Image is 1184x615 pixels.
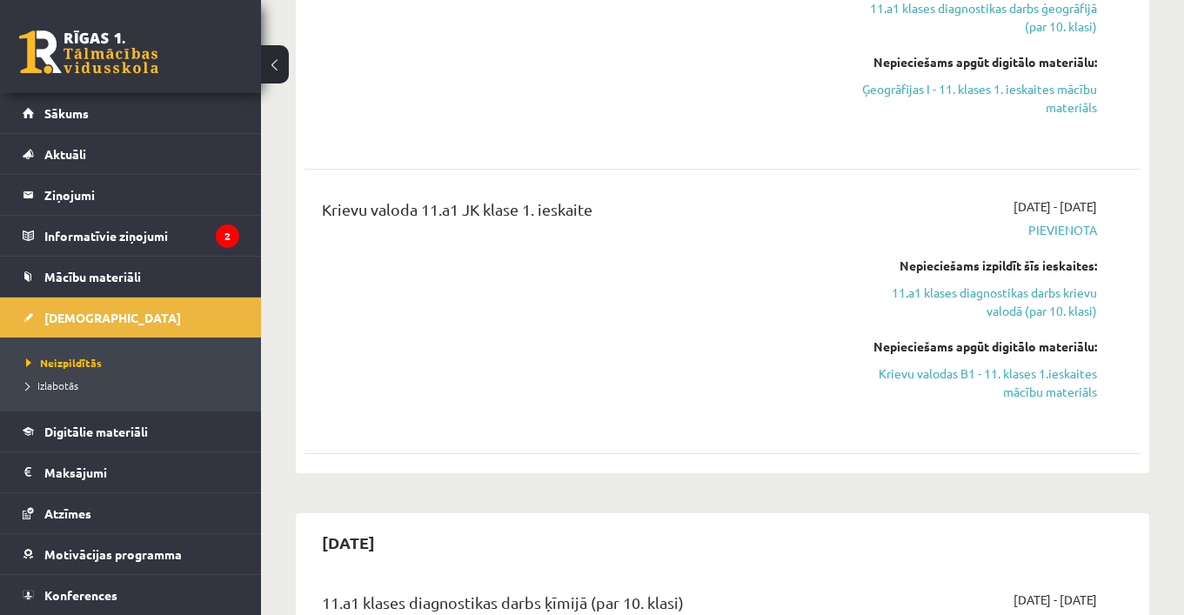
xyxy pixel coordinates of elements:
legend: Ziņojumi [44,175,239,215]
span: Atzīmes [44,505,91,521]
a: Atzīmes [23,493,239,533]
span: Aktuāli [44,146,86,162]
legend: Maksājumi [44,452,239,492]
h2: [DATE] [304,522,392,563]
a: Izlabotās [26,378,244,393]
div: Krievu valoda 11.a1 JK klase 1. ieskaite [322,197,830,230]
span: Neizpildītās [26,356,102,370]
span: Digitālie materiāli [44,424,148,439]
a: Digitālie materiāli [23,411,239,451]
a: Krievu valodas B1 - 11. klases 1.ieskaites mācību materiāls [856,364,1097,401]
a: Sākums [23,93,239,133]
span: Motivācijas programma [44,546,182,562]
span: Sākums [44,105,89,121]
a: Mācību materiāli [23,257,239,297]
a: Motivācijas programma [23,534,239,574]
a: Rīgas 1. Tālmācības vidusskola [19,30,158,74]
a: Informatīvie ziņojumi2 [23,216,239,256]
a: Ģeogrāfijas I - 11. klases 1. ieskaites mācību materiāls [856,80,1097,117]
span: Izlabotās [26,378,78,392]
span: [DATE] - [DATE] [1013,591,1097,609]
a: Maksājumi [23,452,239,492]
div: Nepieciešams apgūt digitālo materiālu: [856,338,1097,356]
a: Aktuāli [23,134,239,174]
div: Nepieciešams izpildīt šīs ieskaites: [856,257,1097,275]
a: [DEMOGRAPHIC_DATA] [23,297,239,338]
i: 2 [216,224,239,248]
div: Nepieciešams apgūt digitālo materiālu: [856,53,1097,71]
span: [DEMOGRAPHIC_DATA] [44,310,181,325]
a: Neizpildītās [26,355,244,371]
a: 11.a1 klases diagnostikas darbs krievu valodā (par 10. klasi) [856,284,1097,320]
span: Konferences [44,587,117,603]
a: Konferences [23,575,239,615]
span: Mācību materiāli [44,269,141,284]
span: Pievienota [856,221,1097,239]
span: [DATE] - [DATE] [1013,197,1097,216]
legend: Informatīvie ziņojumi [44,216,239,256]
a: Ziņojumi [23,175,239,215]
